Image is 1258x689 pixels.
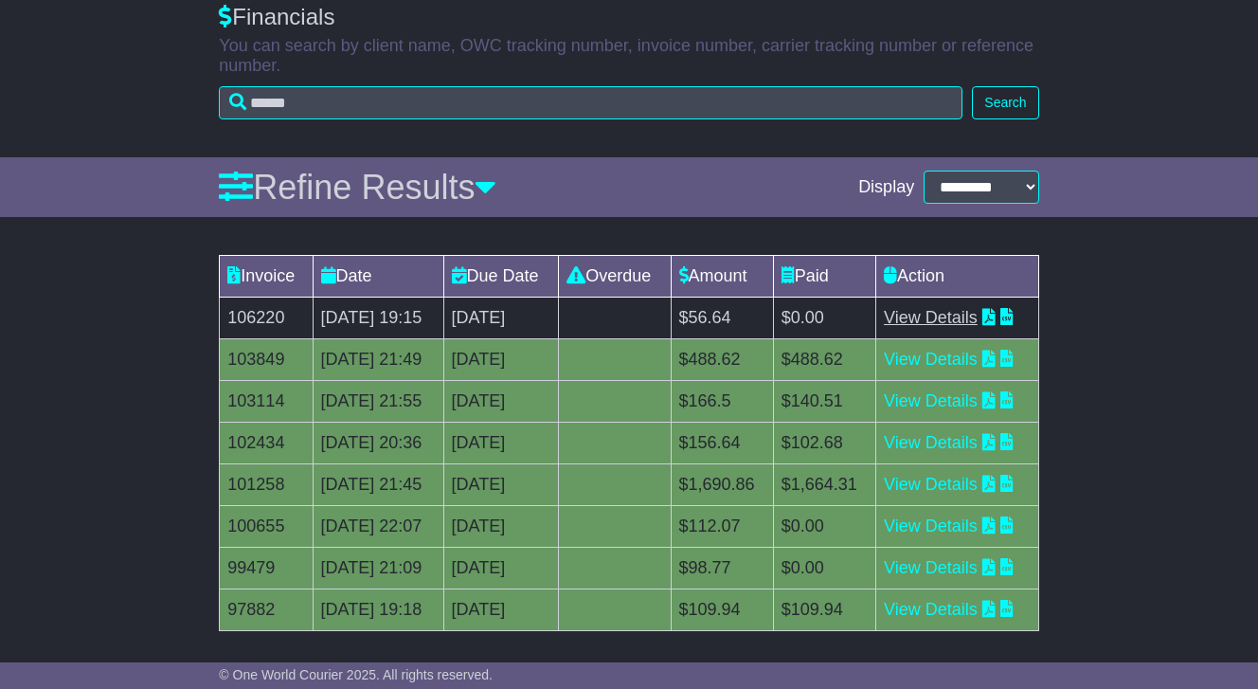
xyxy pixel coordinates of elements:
td: [DATE] [443,298,559,339]
td: [DATE] [443,464,559,506]
td: $488.62 [671,339,773,381]
td: $109.94 [671,589,773,631]
td: $156.64 [671,423,773,464]
td: 103849 [220,339,313,381]
td: 102434 [220,423,313,464]
td: Amount [671,256,773,298]
p: You can search by client name, OWC tracking number, invoice number, carrier tracking number or re... [219,36,1038,77]
td: 97882 [220,589,313,631]
td: 106220 [220,298,313,339]
td: [DATE] [443,339,559,381]
td: $1,690.86 [671,464,773,506]
td: [DATE] 21:45 [313,464,443,506]
td: $98.77 [671,548,773,589]
div: Financials [219,4,1038,31]
td: Overdue [559,256,671,298]
a: View Details [884,350,978,369]
span: Display [858,177,914,198]
span: © One World Courier 2025. All rights reserved. [219,667,493,682]
td: $109.94 [773,589,875,631]
td: $0.00 [773,548,875,589]
td: 99479 [220,548,313,589]
td: $102.68 [773,423,875,464]
td: $56.64 [671,298,773,339]
td: [DATE] 21:49 [313,339,443,381]
a: View Details [884,475,978,494]
td: [DATE] 19:18 [313,589,443,631]
td: [DATE] 20:36 [313,423,443,464]
td: [DATE] 21:09 [313,548,443,589]
td: [DATE] 21:55 [313,381,443,423]
a: Refine Results [219,168,496,207]
td: 103114 [220,381,313,423]
td: Paid [773,256,875,298]
td: [DATE] [443,589,559,631]
td: $0.00 [773,298,875,339]
td: [DATE] [443,423,559,464]
td: $0.00 [773,506,875,548]
td: [DATE] [443,548,559,589]
td: Due Date [443,256,559,298]
td: [DATE] 22:07 [313,506,443,548]
td: $1,664.31 [773,464,875,506]
td: Action [876,256,1039,298]
a: View Details [884,308,978,327]
a: View Details [884,517,978,535]
td: $140.51 [773,381,875,423]
td: Invoice [220,256,313,298]
td: [DATE] [443,381,559,423]
td: [DATE] [443,506,559,548]
td: $166.5 [671,381,773,423]
a: View Details [884,433,978,452]
a: View Details [884,558,978,577]
button: Search [972,86,1038,119]
a: View Details [884,600,978,619]
td: $488.62 [773,339,875,381]
td: 100655 [220,506,313,548]
a: View Details [884,391,978,410]
td: $112.07 [671,506,773,548]
td: Date [313,256,443,298]
td: [DATE] 19:15 [313,298,443,339]
td: 101258 [220,464,313,506]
